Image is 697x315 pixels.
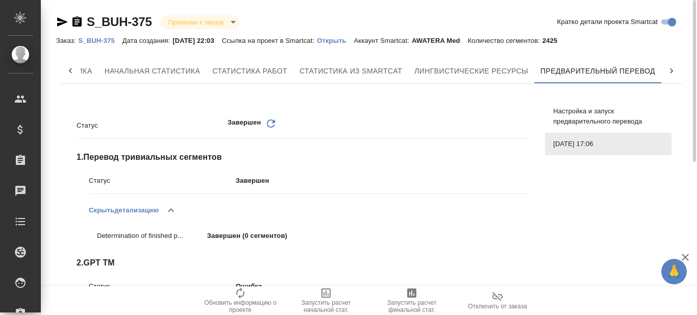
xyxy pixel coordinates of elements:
[56,16,68,28] button: Скопировать ссылку для ЯМессенджера
[165,18,227,27] button: Привязан к заказу
[553,106,663,127] span: Настройка и запуск предварительного перевода
[207,231,317,241] p: Завершен (0 сегментов)
[228,117,261,133] p: Завершен
[412,37,468,44] p: AWATERA Med
[665,261,683,282] span: 🙏
[78,36,122,44] a: S_BUH-375
[542,37,565,44] p: 2425
[212,65,287,78] span: Статистика работ
[97,231,207,241] p: Determination of finished p...
[87,15,152,29] a: S_BUH-375
[172,37,222,44] p: [DATE] 22:03
[77,257,530,269] span: 2 . GPT TM
[89,281,236,292] p: Статус
[197,286,283,315] button: Обновить информацию о проекте
[545,133,671,155] div: [DATE] 17:06
[77,151,530,163] span: 1 . Перевод тривиальных сегментов
[468,303,527,310] span: Отключить от заказа
[160,15,239,29] div: Привязан к заказу
[553,139,663,149] span: [DATE] 17:06
[369,286,455,315] button: Запустить расчет финальной стат.
[354,37,412,44] p: Аккаунт Smartcat:
[540,65,655,78] span: Предварительный перевод
[414,65,528,78] span: Лингвистические ресурсы
[317,36,354,44] a: Открыть
[300,65,402,78] span: Статистика из Smartcat
[661,259,687,284] button: 🙏
[122,37,172,44] p: Дата создания:
[56,37,78,44] p: Заказ:
[317,37,354,44] p: Открыть
[236,176,530,186] p: Завершен
[545,100,671,133] div: Настройка и запуск предварительного перевода
[283,286,369,315] button: Запустить расчет начальной стат.
[89,176,236,186] p: Статус
[89,198,159,223] button: Скрытьдетализацию
[468,37,542,44] p: Количество сегментов:
[236,281,530,292] p: Ошибка
[105,65,201,78] span: Начальная статистика
[204,299,277,313] span: Обновить информацию о проекте
[71,16,83,28] button: Скопировать ссылку
[77,120,228,131] p: Статус
[222,37,317,44] p: Ссылка на проект в Smartcat:
[455,286,540,315] button: Отключить от заказа
[557,17,658,27] span: Кратко детали проекта Smartcat
[289,299,363,313] span: Запустить расчет начальной стат.
[375,299,449,313] span: Запустить расчет финальной стат.
[78,37,122,44] p: S_BUH-375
